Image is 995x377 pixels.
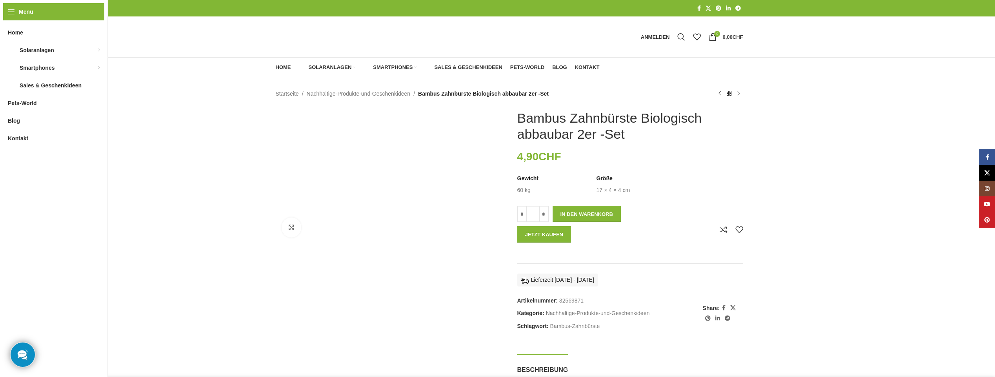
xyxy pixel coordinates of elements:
[517,175,538,183] span: Gewicht
[20,43,54,57] span: Solaranlagen
[703,304,720,312] span: Share:
[8,46,16,54] img: Solaranlagen
[641,34,670,40] span: Anmelden
[8,96,37,110] span: Pets-World
[575,64,600,71] span: Kontakt
[689,29,705,45] div: Meine Wunschliste
[276,60,291,75] a: Home
[728,303,738,313] a: X Social Link
[517,274,598,286] div: Lieferzeit [DATE] - [DATE]
[714,31,720,37] span: 0
[373,64,413,71] span: Smartphones
[637,29,674,45] a: Anmelden
[510,60,544,75] a: Pets-World
[8,64,16,72] img: Smartphones
[703,313,713,324] a: Pinterest Social Link
[705,29,747,45] a: 0 0,00CHF
[695,3,703,14] a: Facebook Social Link
[597,175,613,183] span: Größe
[517,226,571,243] button: Jetzt kaufen
[363,64,370,71] img: Smartphones
[424,64,431,71] img: Sales & Geschenkideen
[517,187,531,194] td: 60 kg
[517,175,743,194] table: Produktdetails
[20,61,55,75] span: Smartphones
[734,89,743,98] a: Nächstes Produkt
[979,212,995,228] a: Pinterest Social Link
[299,64,306,71] img: Solaranlagen
[550,323,600,329] a: Bambus-Zahnbürste
[722,34,743,40] bdi: 0,00
[597,187,630,194] td: 17 × 4 × 4 cm
[979,181,995,196] a: Instagram Social Link
[363,60,417,75] a: Smartphones
[517,323,549,329] span: Schlagwort:
[272,60,604,75] div: Hauptnavigation
[8,114,20,128] span: Blog
[434,64,502,71] span: Sales & Geschenkideen
[307,89,411,98] a: Nachhaltige-Produkte-und-Geschenkideen
[724,3,733,14] a: LinkedIn Social Link
[527,206,539,222] input: Produktmenge
[979,149,995,165] a: Facebook Social Link
[715,89,724,98] a: Vorheriges Produkt
[733,3,743,14] a: Telegram Social Link
[517,110,743,142] h1: Bambus Zahnbürste Biologisch abbaubar 2er -Set
[553,206,621,222] button: In den Warenkorb
[575,60,600,75] a: Kontakt
[713,3,724,14] a: Pinterest Social Link
[418,89,549,98] span: Bambus Zahnbürste Biologisch abbaubar 2er -Set
[552,64,567,71] span: Blog
[276,110,502,243] img: bambus Zahnbürste nachhaltig
[333,245,388,300] img: bambus Zahnbürste gut für die Umwelt
[424,60,502,75] a: Sales & Geschenkideen
[20,78,82,92] span: Sales & Geschenkideen
[559,297,584,304] span: 32569871
[276,64,291,71] span: Home
[517,366,568,374] span: Beschreibung
[8,131,28,145] span: Kontakt
[722,313,733,324] a: Telegram Social Link
[8,25,23,40] span: Home
[552,60,567,75] a: Blog
[19,7,33,16] span: Menü
[733,34,743,40] span: CHF
[299,60,356,75] a: Solaranlagen
[979,165,995,181] a: X Social Link
[276,89,549,98] nav: Breadcrumb
[703,3,713,14] a: X Social Link
[517,150,561,163] bdi: 4,90
[979,196,995,212] a: YouTube Social Link
[510,64,544,71] span: Pets-World
[517,310,544,316] span: Kategorie:
[720,303,728,313] a: Facebook Social Link
[546,310,650,316] a: Nachhaltige-Produkte-und-Geschenkideen
[8,82,16,89] img: Sales & Geschenkideen
[673,29,689,45] a: Suche
[276,89,299,98] a: Startseite
[713,313,722,324] a: LinkedIn Social Link
[276,245,331,278] img: Nachhaltige Bambus Zahnbürste
[517,297,558,304] span: Artikelnummer:
[538,150,561,163] span: CHF
[309,64,352,71] span: Solaranlagen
